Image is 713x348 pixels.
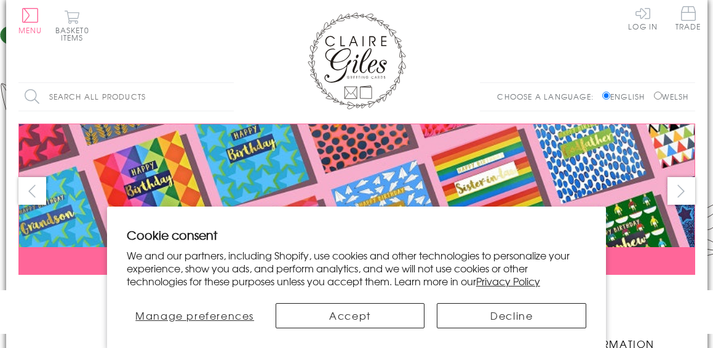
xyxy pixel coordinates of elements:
a: Trade [675,6,701,33]
button: Menu [18,8,42,34]
input: English [602,92,610,100]
span: Trade [675,6,701,30]
button: next [667,177,695,205]
a: Privacy Policy [476,274,540,288]
p: Choose a language: [497,91,600,102]
span: 0 items [61,25,89,43]
a: Log In [628,6,658,30]
label: Welsh [654,91,689,102]
button: Manage preferences [127,303,263,328]
span: Manage preferences [135,308,254,323]
button: prev [18,177,46,205]
input: Welsh [654,92,662,100]
img: Claire Giles Greetings Cards [308,12,406,109]
p: We and our partners, including Shopify, use cookies and other technologies to personalize your ex... [127,249,586,287]
button: Basket0 items [55,10,89,41]
span: Menu [18,25,42,36]
button: Accept [276,303,425,328]
button: Decline [437,303,586,328]
input: Search [221,83,234,111]
div: Carousel Pagination [18,284,695,303]
input: Search all products [18,83,234,111]
label: English [602,91,651,102]
h2: Cookie consent [127,226,586,243]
